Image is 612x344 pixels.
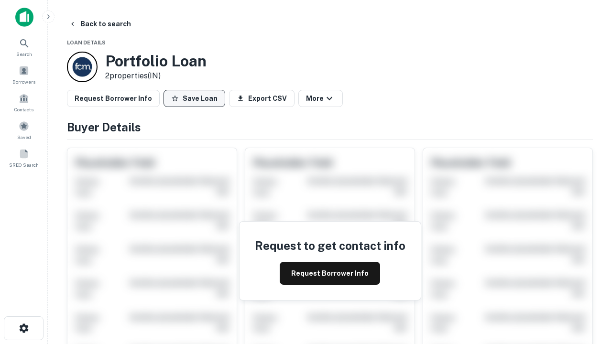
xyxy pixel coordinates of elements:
[67,90,160,107] button: Request Borrower Info
[67,40,106,45] span: Loan Details
[9,161,39,169] span: SREO Search
[280,262,380,285] button: Request Borrower Info
[105,52,207,70] h3: Portfolio Loan
[12,78,35,86] span: Borrowers
[255,237,405,254] h4: Request to get contact info
[17,133,31,141] span: Saved
[67,118,593,136] h4: Buyer Details
[105,70,207,82] p: 2 properties (IN)
[3,62,45,87] a: Borrowers
[3,117,45,143] a: Saved
[564,268,612,313] iframe: Chat Widget
[298,90,343,107] button: More
[3,34,45,60] a: Search
[16,50,32,58] span: Search
[15,8,33,27] img: capitalize-icon.png
[65,15,135,32] button: Back to search
[3,145,45,171] a: SREO Search
[3,89,45,115] a: Contacts
[164,90,225,107] button: Save Loan
[229,90,295,107] button: Export CSV
[14,106,33,113] span: Contacts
